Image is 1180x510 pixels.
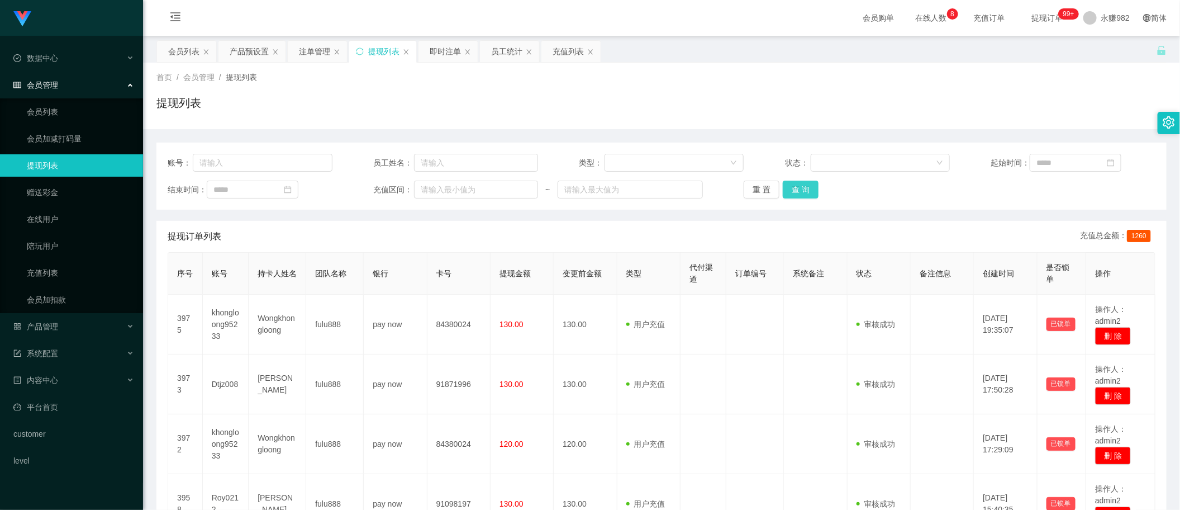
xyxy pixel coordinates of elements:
[526,49,532,55] i: 图标: close
[499,499,524,508] span: 130.00
[1058,8,1078,20] sup: 252
[936,159,943,167] i: 图标: down
[27,289,134,311] a: 会员加扣款
[249,414,306,474] td: Wongkhongloong
[249,355,306,414] td: [PERSON_NAME]
[464,49,471,55] i: 图标: close
[538,184,558,196] span: ~
[499,269,531,278] span: 提现金额
[579,157,605,169] span: 类型：
[368,41,399,62] div: 提现列表
[373,184,414,196] span: 充值区间：
[156,1,194,36] i: 图标: menu-fold
[1095,387,1131,405] button: 删 除
[156,73,172,82] span: 首页
[626,499,665,508] span: 用户充值
[13,349,58,358] span: 系统配置
[13,396,134,418] a: 图标: dashboard平台首页
[974,295,1037,355] td: [DATE] 19:35:07
[436,269,452,278] span: 卡号
[499,320,524,329] span: 130.00
[1095,365,1126,385] span: 操作人：admin2
[13,81,58,89] span: 会员管理
[1046,437,1076,451] button: 已锁单
[299,41,330,62] div: 注单管理
[364,355,427,414] td: pay now
[1095,305,1126,325] span: 操作人：admin2
[430,41,461,62] div: 即时注单
[168,41,199,62] div: 会员列表
[735,269,767,278] span: 订单编号
[491,41,522,62] div: 员工统计
[203,49,210,55] i: 图标: close
[230,41,269,62] div: 产品预设置
[857,499,896,508] span: 审核成功
[744,181,779,199] button: 重 置
[563,269,602,278] span: 变更前金额
[626,269,642,278] span: 类型
[13,423,134,445] a: customer
[626,440,665,448] span: 用户充值
[857,440,896,448] span: 审核成功
[13,54,58,63] span: 数据中心
[168,414,203,474] td: 3972
[13,81,21,89] i: 图标: table
[1095,327,1131,345] button: 删 除
[947,8,958,20] sup: 8
[427,414,491,474] td: 84380024
[1080,230,1155,243] div: 充值总金额：
[626,320,665,329] span: 用户充值
[27,101,134,123] a: 会员列表
[1046,377,1076,391] button: 已锁单
[27,235,134,257] a: 陪玩用户
[27,208,134,230] a: 在线用户
[1026,14,1069,22] span: 提现订单
[974,414,1037,474] td: [DATE] 17:29:09
[373,269,388,278] span: 银行
[334,49,340,55] i: 图标: close
[13,11,31,27] img: logo.9652507e.png
[212,269,227,278] span: 账号
[427,295,491,355] td: 84380024
[373,157,414,169] span: 员工姓名：
[168,295,203,355] td: 3975
[13,376,21,384] i: 图标: profile
[857,320,896,329] span: 审核成功
[554,295,617,355] td: 130.00
[315,269,346,278] span: 团队名称
[920,269,951,278] span: 备注信息
[499,440,524,448] span: 120.00
[168,184,207,196] span: 结束时间：
[306,414,364,474] td: fulu888
[689,263,713,284] span: 代付渠道
[364,414,427,474] td: pay now
[193,154,332,172] input: 请输入
[1107,159,1115,167] i: 图标: calendar
[13,376,58,385] span: 内容中心
[403,49,410,55] i: 图标: close
[1143,14,1151,22] i: 图标: global
[13,54,21,62] i: 图标: check-circle-o
[203,355,249,414] td: Dtjz008
[13,323,21,330] i: 图标: appstore-o
[968,14,1011,22] span: 充值订单
[249,295,306,355] td: Wongkhongloong
[499,380,524,389] span: 130.00
[553,41,584,62] div: 充值列表
[974,355,1037,414] td: [DATE] 17:50:28
[991,157,1030,169] span: 起始时间：
[226,73,257,82] span: 提现列表
[730,159,737,167] i: 图标: down
[183,73,215,82] span: 会员管理
[427,355,491,414] td: 91871996
[168,230,221,243] span: 提现订单列表
[1095,269,1111,278] span: 操作
[554,414,617,474] td: 120.00
[364,295,427,355] td: pay now
[203,414,249,474] td: khongloong95233
[414,154,538,172] input: 请输入
[306,355,364,414] td: fulu888
[950,8,954,20] p: 8
[785,157,811,169] span: 状态：
[1163,116,1175,129] i: 图标: setting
